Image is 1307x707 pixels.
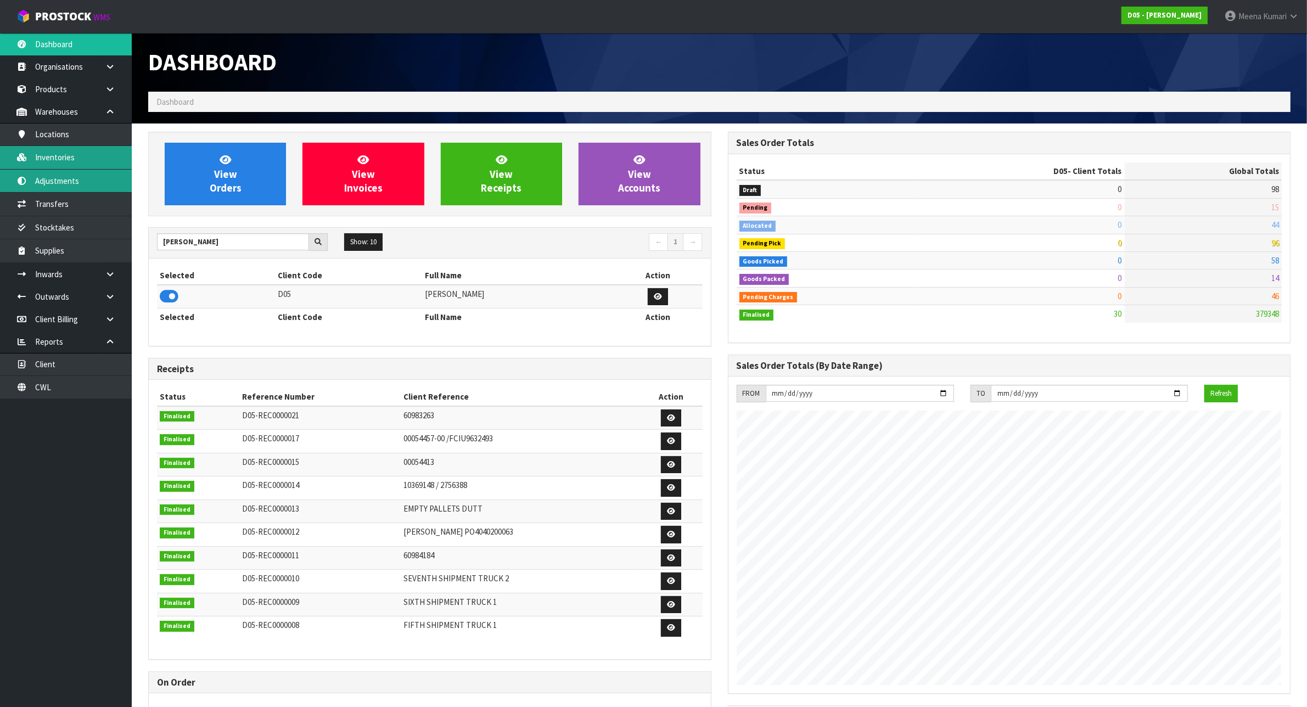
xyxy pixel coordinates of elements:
[242,433,299,444] span: D05-REC0000017
[1204,385,1238,402] button: Refresh
[422,308,613,326] th: Full Name
[35,9,91,24] span: ProStock
[157,308,275,326] th: Selected
[1118,220,1122,230] span: 0
[618,153,660,194] span: View Accounts
[613,267,702,284] th: Action
[422,285,613,308] td: [PERSON_NAME]
[1118,291,1122,301] span: 0
[302,143,424,205] a: ViewInvoices
[160,621,194,632] span: Finalised
[1271,238,1279,248] span: 96
[640,388,703,406] th: Action
[739,185,761,196] span: Draft
[242,550,299,560] span: D05-REC0000011
[1125,162,1282,180] th: Global Totals
[1271,291,1279,301] span: 46
[667,233,683,251] a: 1
[1054,166,1068,176] span: D05
[242,480,299,490] span: D05-REC0000014
[1271,220,1279,230] span: 44
[401,388,640,406] th: Client Reference
[242,457,299,467] span: D05-REC0000015
[1271,184,1279,194] span: 98
[156,97,194,107] span: Dashboard
[422,267,613,284] th: Full Name
[165,143,286,205] a: ViewOrders
[160,434,194,445] span: Finalised
[739,292,798,303] span: Pending Charges
[1238,11,1261,21] span: Meena
[160,598,194,609] span: Finalised
[275,267,422,284] th: Client Code
[737,385,766,402] div: FROM
[210,153,242,194] span: View Orders
[160,504,194,515] span: Finalised
[1128,10,1202,20] strong: D05 - [PERSON_NAME]
[649,233,668,251] a: ←
[239,388,401,406] th: Reference Number
[403,550,434,560] span: 60984184
[403,480,467,490] span: 10369148 / 2756388
[1256,308,1279,319] span: 379348
[93,12,110,23] small: WMS
[1271,273,1279,283] span: 14
[1118,184,1122,194] span: 0
[579,143,700,205] a: ViewAccounts
[344,153,383,194] span: View Invoices
[403,526,513,537] span: [PERSON_NAME] PO4040200063
[739,221,776,232] span: Allocated
[916,162,1125,180] th: - Client Totals
[160,551,194,562] span: Finalised
[157,233,309,250] input: Search clients
[403,410,434,420] span: 60983263
[1263,11,1287,21] span: Kumari
[157,364,703,374] h3: Receipts
[739,203,772,214] span: Pending
[737,162,916,180] th: Status
[160,528,194,538] span: Finalised
[737,138,1282,148] h3: Sales Order Totals
[403,573,509,583] span: SEVENTH SHIPMENT TRUCK 2
[403,620,497,630] span: FIFTH SHIPMENT TRUCK 1
[160,411,194,422] span: Finalised
[242,503,299,514] span: D05-REC0000013
[1114,308,1122,319] span: 30
[160,458,194,469] span: Finalised
[737,361,1282,371] h3: Sales Order Totals (By Date Range)
[1118,273,1122,283] span: 0
[1271,255,1279,266] span: 58
[242,573,299,583] span: D05-REC0000010
[242,526,299,537] span: D05-REC0000012
[739,238,786,249] span: Pending Pick
[403,503,483,514] span: EMPTY PALLETS DUTT
[1118,238,1122,248] span: 0
[438,233,703,252] nav: Page navigation
[403,433,493,444] span: 00054457-00 /FCIU9632493
[403,597,497,607] span: SIXTH SHIPMENT TRUCK 1
[1118,255,1122,266] span: 0
[739,274,789,285] span: Goods Packed
[683,233,702,251] a: →
[242,597,299,607] span: D05-REC0000009
[242,410,299,420] span: D05-REC0000021
[160,481,194,492] span: Finalised
[1121,7,1208,24] a: D05 - [PERSON_NAME]
[344,233,383,251] button: Show: 10
[160,574,194,585] span: Finalised
[971,385,991,402] div: TO
[481,153,521,194] span: View Receipts
[157,677,703,688] h3: On Order
[275,285,422,308] td: D05
[1118,202,1122,212] span: 0
[739,256,788,267] span: Goods Picked
[16,9,30,23] img: cube-alt.png
[403,457,434,467] span: 00054413
[157,388,239,406] th: Status
[739,310,774,321] span: Finalised
[157,267,275,284] th: Selected
[613,308,702,326] th: Action
[148,47,277,77] span: Dashboard
[242,620,299,630] span: D05-REC0000008
[441,143,562,205] a: ViewReceipts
